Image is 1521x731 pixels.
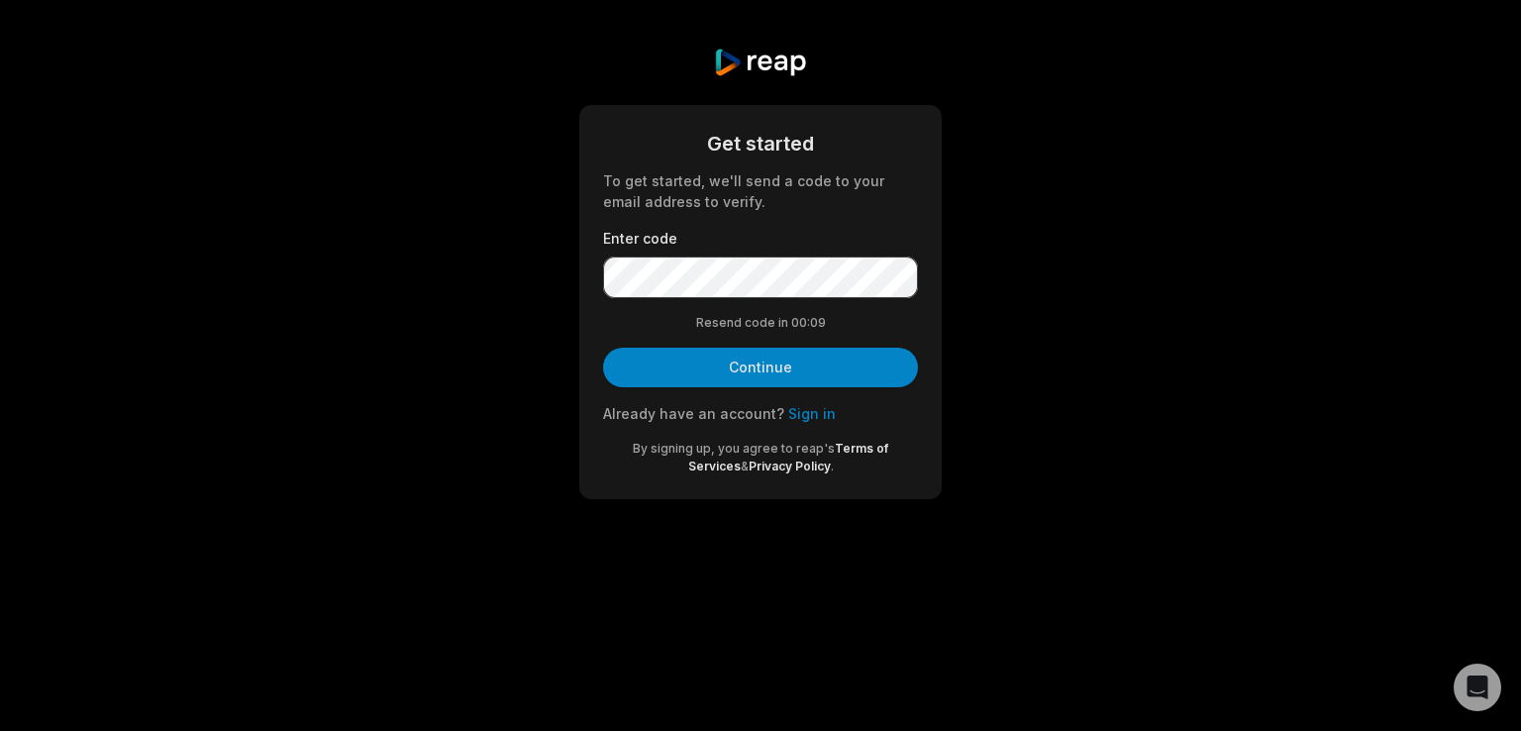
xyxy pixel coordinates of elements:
[603,405,784,422] span: Already have an account?
[1454,664,1501,711] div: Open Intercom Messenger
[633,441,835,456] span: By signing up, you agree to reap's
[741,459,749,473] span: &
[713,48,807,77] img: reap
[603,314,918,332] div: Resend code in 00:
[603,348,918,387] button: Continue
[603,228,918,249] label: Enter code
[603,170,918,212] div: To get started, we'll send a code to your email address to verify.
[603,129,918,158] div: Get started
[831,459,834,473] span: .
[810,314,826,332] span: 0 9
[788,405,836,422] a: Sign in
[749,459,831,473] a: Privacy Policy
[688,441,889,473] a: Terms of Services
